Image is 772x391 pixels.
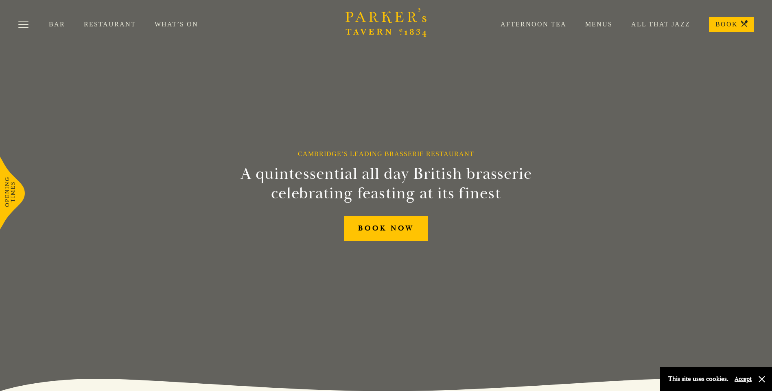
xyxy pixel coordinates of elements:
p: This site uses cookies. [668,373,728,385]
button: Close and accept [758,375,766,383]
h2: A quintessential all day British brasserie celebrating feasting at its finest [201,164,572,203]
a: BOOK NOW [344,216,428,241]
h1: Cambridge’s Leading Brasserie Restaurant [298,150,474,158]
button: Accept [735,375,752,383]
